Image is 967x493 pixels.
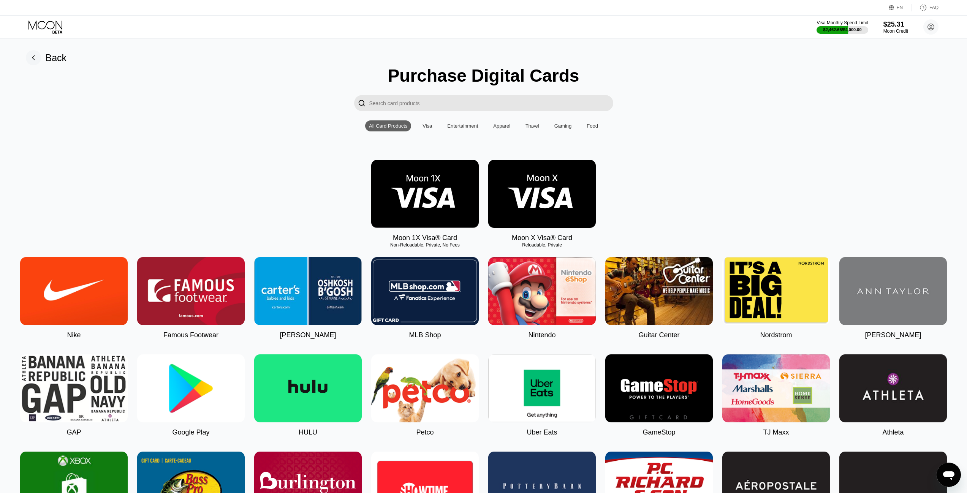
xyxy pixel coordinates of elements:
div: Visa [419,120,436,131]
div: Gaming [551,120,576,131]
div: TJ Maxx [763,428,789,436]
div: Visa [423,123,432,129]
div: $25.31 [883,21,908,28]
div: Travel [525,123,539,129]
div: Non-Reloadable, Private, No Fees [371,242,479,248]
div: Nintendo [528,331,556,339]
div: Athleta [882,428,904,436]
div: Purchase Digital Cards [388,65,579,86]
div: $25.31Moon Credit [883,21,908,34]
div: GameStop [643,428,675,436]
div:  [354,95,369,111]
div: Gaming [554,123,572,129]
div: Apparel [493,123,510,129]
div: MLB Shop [409,331,441,339]
div: Moon Credit [883,28,908,34]
div: Nike [67,331,81,339]
div: Moon X Visa® Card [512,234,572,242]
iframe: Mesajlaşma penceresini başlatma düğmesi [937,463,961,487]
div: Uber Eats [527,428,557,436]
div: Visa Monthly Spend Limit$2,462.65/$4,000.00 [817,20,868,34]
div: Google Play [172,428,209,436]
div: Reloadable, Private [488,242,596,248]
div:  [358,99,366,107]
div: FAQ [929,5,939,10]
div: All Card Products [369,123,407,129]
div: $2,462.65 / $4,000.00 [823,27,862,32]
div: EN [897,5,903,10]
div: [PERSON_NAME] [280,331,336,339]
div: Petco [416,428,434,436]
div: Visa Monthly Spend Limit [817,20,868,25]
div: Moon 1X Visa® Card [393,234,457,242]
div: EN [889,4,912,11]
div: Travel [522,120,543,131]
div: Guitar Center [638,331,679,339]
div: Famous Footwear [163,331,218,339]
div: Back [46,52,67,63]
div: FAQ [912,4,939,11]
div: Nordstrom [760,331,792,339]
div: Back [26,50,67,65]
div: Entertainment [447,123,478,129]
div: HULU [299,428,317,436]
input: Search card products [369,95,613,111]
div: Apparel [489,120,514,131]
div: Food [587,123,598,129]
div: GAP [66,428,81,436]
div: All Card Products [365,120,411,131]
div: [PERSON_NAME] [865,331,921,339]
div: Food [583,120,602,131]
div: Entertainment [443,120,482,131]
